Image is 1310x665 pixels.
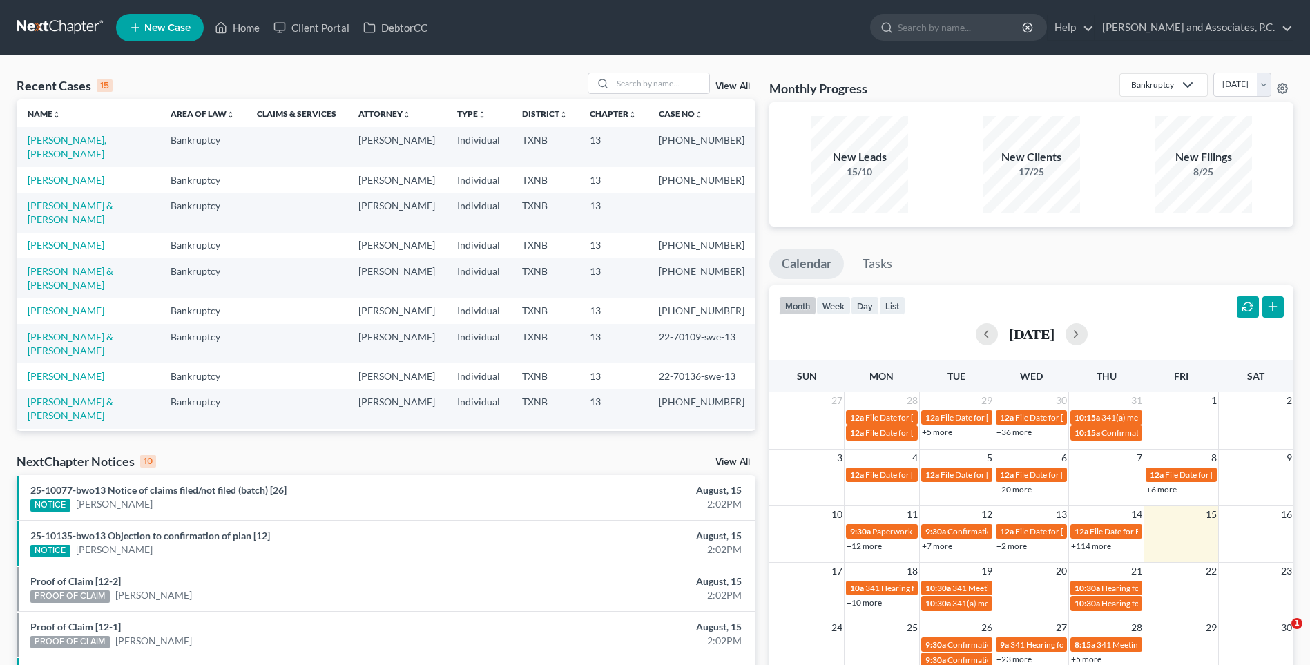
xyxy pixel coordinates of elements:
td: Bankruptcy [160,167,246,193]
span: File Date for [PERSON_NAME] [865,470,976,480]
a: +2 more [996,541,1027,551]
span: 9:30a [925,655,946,665]
span: Hearing for Total Alloy Foundry, Inc. [1101,583,1232,593]
div: 17/25 [983,165,1080,179]
td: [PERSON_NAME] [347,324,446,363]
span: 12a [1075,526,1088,537]
span: Fri [1174,370,1188,382]
span: Wed [1020,370,1043,382]
span: 21 [1130,563,1144,579]
span: 13 [1054,506,1068,523]
div: NextChapter Notices [17,453,156,470]
td: [PERSON_NAME] [347,258,446,298]
span: 4 [911,450,919,466]
span: 8:15a [1075,639,1095,650]
div: August, 15 [514,575,742,588]
span: 27 [830,392,844,409]
a: [PERSON_NAME] [28,174,104,186]
a: +5 more [922,427,952,437]
span: 3 [836,450,844,466]
span: 11 [905,506,919,523]
td: 13 [579,167,648,193]
span: 2 [1285,392,1293,409]
a: Typeunfold_more [457,108,486,119]
a: [PERSON_NAME] & [PERSON_NAME] [28,331,113,356]
span: Tue [947,370,965,382]
a: Proof of Claim [12-2] [30,575,121,587]
td: [PHONE_NUMBER] [648,429,755,454]
i: unfold_more [227,110,235,119]
a: [PERSON_NAME] [115,634,192,648]
td: Bankruptcy [160,389,246,429]
td: Bankruptcy [160,127,246,166]
td: Individual [446,298,511,323]
div: PROOF OF CLAIM [30,636,110,648]
button: month [779,296,816,315]
a: DebtorCC [356,15,434,40]
span: 9a [1000,639,1009,650]
span: 9:30a [925,639,946,650]
td: 13 [579,193,648,232]
span: File Date for [PERSON_NAME] & [PERSON_NAME] [1015,470,1199,480]
td: TXNB [511,324,579,363]
span: Confirmation hearing for [PERSON_NAME] & [PERSON_NAME] [947,526,1177,537]
span: 10a [850,583,864,593]
a: [PERSON_NAME] [115,588,192,602]
td: Bankruptcy [160,429,246,454]
a: Client Portal [267,15,356,40]
td: TXNB [511,193,579,232]
td: [PHONE_NUMBER] [648,127,755,166]
a: +5 more [1071,654,1101,664]
td: [PERSON_NAME] [347,167,446,193]
a: +114 more [1071,541,1111,551]
span: 10:30a [925,598,951,608]
td: 13 [579,363,648,389]
td: 13 [579,127,648,166]
span: 12a [1000,526,1014,537]
span: 12a [850,412,864,423]
td: 22-70109-swe-13 [648,324,755,363]
a: [PERSON_NAME] [28,239,104,251]
span: File Date for [PERSON_NAME] [1015,412,1126,423]
div: 10 [140,455,156,468]
td: 13 [579,324,648,363]
div: Bankruptcy [1131,79,1174,90]
td: Individual [446,429,511,454]
td: 13 [579,258,648,298]
div: 15/10 [811,165,908,179]
span: 25 [905,619,919,636]
div: NOTICE [30,499,70,512]
td: [PHONE_NUMBER] [648,298,755,323]
td: Individual [446,389,511,429]
a: View All [715,81,750,91]
span: 10:15a [1075,412,1100,423]
span: 12a [1000,470,1014,480]
i: unfold_more [478,110,486,119]
span: 341(a) meeting for [PERSON_NAME] [PERSON_NAME] [952,598,1152,608]
a: [PERSON_NAME] [28,370,104,382]
span: 28 [1130,619,1144,636]
th: Claims & Services [246,99,347,127]
td: Bankruptcy [160,363,246,389]
a: +6 more [1146,484,1177,494]
span: 14 [1130,506,1144,523]
span: 17 [830,563,844,579]
a: [PERSON_NAME] & [PERSON_NAME] [28,200,113,225]
span: 12a [1150,470,1164,480]
td: 13 [579,298,648,323]
td: Individual [446,233,511,258]
input: Search by name... [898,15,1024,40]
span: 341 Hearing for [PERSON_NAME][GEOGRAPHIC_DATA] [1010,639,1217,650]
i: unfold_more [559,110,568,119]
td: [PERSON_NAME] [347,233,446,258]
span: 10:30a [1075,598,1100,608]
a: +12 more [847,541,882,551]
span: 10 [830,506,844,523]
span: 31 [1130,392,1144,409]
span: 12 [980,506,994,523]
td: 13 [579,233,648,258]
span: 12a [850,470,864,480]
a: +23 more [996,654,1032,664]
span: 30 [1054,392,1068,409]
a: 25-10077-bwo13 Notice of claims filed/not filed (batch) [26] [30,484,287,496]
